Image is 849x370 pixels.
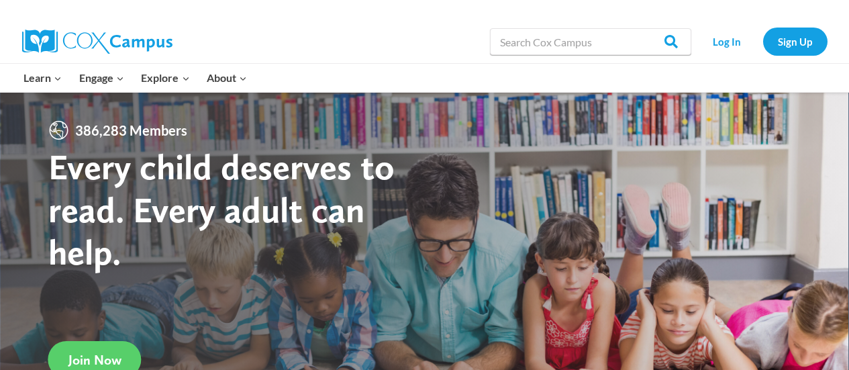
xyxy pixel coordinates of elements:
[207,69,247,87] span: About
[698,28,828,55] nav: Secondary Navigation
[698,28,756,55] a: Log In
[70,120,193,141] span: 386,283 Members
[15,64,256,92] nav: Primary Navigation
[23,69,62,87] span: Learn
[68,352,121,368] span: Join Now
[141,69,189,87] span: Explore
[22,30,172,54] img: Cox Campus
[490,28,691,55] input: Search Cox Campus
[48,145,395,273] strong: Every child deserves to read. Every adult can help.
[79,69,124,87] span: Engage
[763,28,828,55] a: Sign Up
